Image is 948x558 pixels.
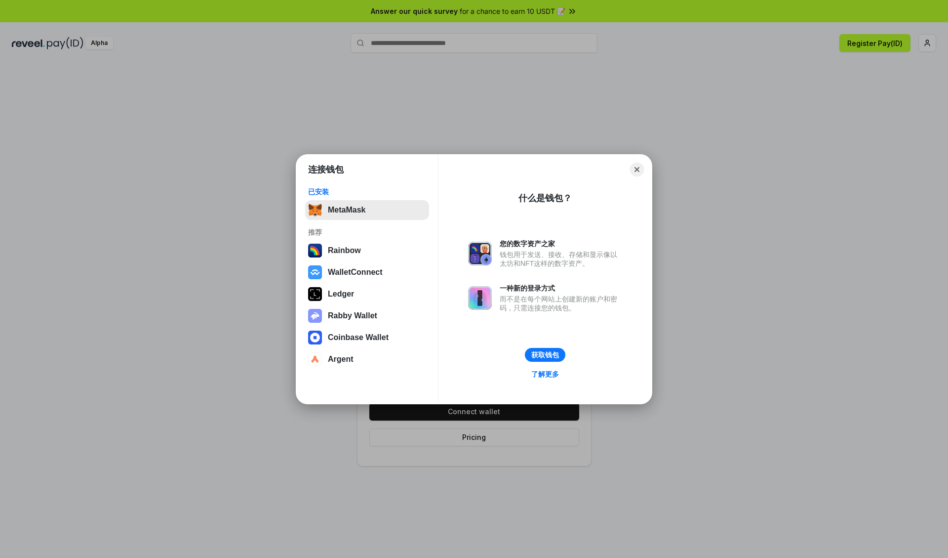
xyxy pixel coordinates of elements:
[305,328,429,347] button: Coinbase Wallet
[328,290,354,299] div: Ledger
[305,349,429,369] button: Argent
[518,192,572,204] div: 什么是钱包？
[308,228,426,237] div: 推荐
[328,333,389,342] div: Coinbase Wallet
[308,203,322,217] img: svg+xml,%3Csvg%20fill%3D%22none%22%20height%3D%2233%22%20viewBox%3D%220%200%2035%2033%22%20width%...
[531,350,559,359] div: 获取钱包
[305,284,429,304] button: Ledger
[500,284,622,293] div: 一种新的登录方式
[305,200,429,220] button: MetaMask
[308,265,322,279] img: svg+xml,%3Csvg%20width%3D%2228%22%20height%3D%2228%22%20viewBox%3D%220%200%2028%2028%22%20fill%3D...
[328,268,383,277] div: WalletConnect
[468,242,492,265] img: svg+xml,%3Csvg%20xmlns%3D%22http%3A%2F%2Fwww.w3.org%2F2000%2Fsvg%22%20fill%3D%22none%22%20viewBox...
[308,164,344,175] h1: 连接钱包
[500,295,622,312] div: 而不是在每个网站上创建新的账户和密码，只需连接您的钱包。
[308,244,322,258] img: svg+xml,%3Csvg%20width%3D%22120%22%20height%3D%22120%22%20viewBox%3D%220%200%20120%20120%22%20fil...
[308,352,322,366] img: svg+xml,%3Csvg%20width%3D%2228%22%20height%3D%2228%22%20viewBox%3D%220%200%2028%2028%22%20fill%3D...
[531,370,559,379] div: 了解更多
[468,286,492,310] img: svg+xml,%3Csvg%20xmlns%3D%22http%3A%2F%2Fwww.w3.org%2F2000%2Fsvg%22%20fill%3D%22none%22%20viewBox...
[525,368,565,381] a: 了解更多
[308,309,322,323] img: svg+xml,%3Csvg%20xmlns%3D%22http%3A%2F%2Fwww.w3.org%2F2000%2Fsvg%22%20fill%3D%22none%22%20viewBox...
[308,331,322,344] img: svg+xml,%3Csvg%20width%3D%2228%22%20height%3D%2228%22%20viewBox%3D%220%200%2028%2028%22%20fill%3D...
[305,306,429,326] button: Rabby Wallet
[305,241,429,260] button: Rainbow
[308,187,426,196] div: 已安装
[500,250,622,268] div: 钱包用于发送、接收、存储和显示像以太坊和NFT这样的数字资产。
[500,239,622,248] div: 您的数字资产之家
[630,163,644,176] button: Close
[305,262,429,282] button: WalletConnect
[328,355,354,364] div: Argent
[328,311,377,320] div: Rabby Wallet
[328,206,365,215] div: MetaMask
[308,287,322,301] img: svg+xml,%3Csvg%20xmlns%3D%22http%3A%2F%2Fwww.w3.org%2F2000%2Fsvg%22%20width%3D%2228%22%20height%3...
[328,246,361,255] div: Rainbow
[525,348,565,362] button: 获取钱包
